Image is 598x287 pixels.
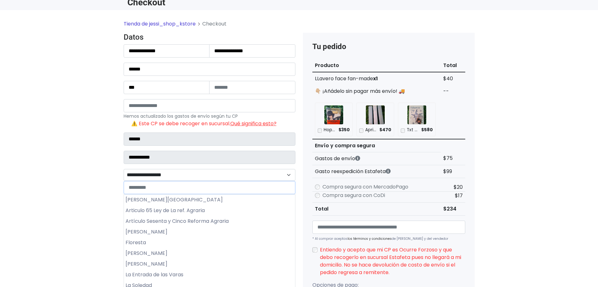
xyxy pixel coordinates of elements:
small: Hemos actualizado los gastos de envío según tu CP [124,113,238,119]
i: Estafeta cobra este monto extra por ser un CP de difícil acceso [386,169,391,174]
span: $350 [338,127,350,133]
th: Gasto reexpedición Estafeta [312,165,441,178]
span: $17 [455,192,463,199]
i: Los gastos de envío dependen de códigos postales. ¡Te puedes llevar más productos en un solo envío ! [355,156,360,161]
label: Compra segura con MercadoPago [322,183,408,191]
li: Articulo 65 Ley de La ref. Agraria [124,205,295,216]
p: April Cotton 97 [365,127,377,133]
td: $234 [441,202,465,215]
p: * Al comprar aceptas de [PERSON_NAME] y del vendedor [312,236,465,241]
strong: x1 [373,75,378,82]
label: Compra segura con CoDi [322,192,385,199]
th: Envío y compra segura [312,139,441,152]
p: Hope on the street [324,127,336,133]
img: Txt Minisode 3 con preventa [407,105,426,124]
li: [PERSON_NAME] [124,248,295,259]
nav: breadcrumb [124,20,475,33]
td: $99 [441,165,465,178]
img: April Cotton 97 [366,105,385,124]
td: 👇🏼 ¡Añádelo sin pagar más envío! 🚚 [312,85,441,98]
th: Producto [312,59,441,72]
a: los términos y condiciones [348,236,392,241]
li: Artículo Sesenta y Cinco Reforma Agraria [124,216,295,227]
p: Txt Minisode 3 con preventa [407,127,419,133]
td: LLavero face fan-made [312,72,441,85]
a: Tienda de jessi_shop_kstore [124,20,196,27]
td: -- [441,85,465,98]
th: Gastos de envío [312,152,441,165]
h4: Tu pedido [312,42,465,51]
span: $580 [421,127,433,133]
label: Entiendo y acepto que mi CP es Ocurre Forzoso y que debo recogerlo en sucursal Estafeta pues no l... [320,246,465,276]
li: Floresta [124,237,295,248]
li: La Entrada de las Varas [124,269,295,280]
td: $40 [441,72,465,85]
li: Checkout [196,20,226,28]
a: Qué significa esto? [230,120,277,127]
img: Hope on the street [324,105,343,124]
h4: Datos [124,33,295,42]
span: $20 [454,183,463,191]
p: ⚠️ Este CP se debe recoger en sucursal. [131,120,295,127]
span: $470 [379,127,391,133]
li: [PERSON_NAME][GEOGRAPHIC_DATA] [124,194,295,205]
td: $75 [441,152,465,165]
th: Total [312,202,441,215]
li: [PERSON_NAME] [124,259,295,269]
li: [PERSON_NAME] [124,227,295,237]
th: Total [441,59,465,72]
